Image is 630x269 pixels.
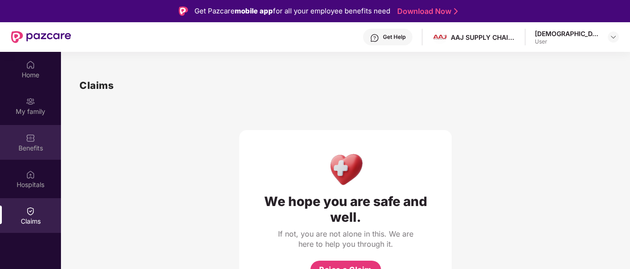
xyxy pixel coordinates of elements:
[276,229,415,249] div: If not, you are not alone in this. We are here to help you through it.
[326,149,366,189] img: Health Care
[610,33,617,41] img: svg+xml;base64,PHN2ZyBpZD0iRHJvcGRvd24tMzJ4MzIiIHhtbG5zPSJodHRwOi8vd3d3LnczLm9yZy8yMDAwL3N2ZyIgd2...
[26,60,35,69] img: svg+xml;base64,PHN2ZyBpZD0iSG9tZSIgeG1sbnM9Imh0dHA6Ly93d3cudzMub3JnLzIwMDAvc3ZnIiB3aWR0aD0iMjAiIG...
[11,31,71,43] img: New Pazcare Logo
[26,97,35,106] img: svg+xml;base64,PHN2ZyB3aWR0aD0iMjAiIGhlaWdodD0iMjAiIHZpZXdCb3g9IjAgMCAyMCAyMCIgZmlsbD0ibm9uZSIgeG...
[26,133,35,143] img: svg+xml;base64,PHN2ZyBpZD0iQmVuZWZpdHMiIHhtbG5zPSJodHRwOi8vd3d3LnczLm9yZy8yMDAwL3N2ZyIgd2lkdGg9Ij...
[258,194,433,225] div: We hope you are safe and well.
[535,29,600,38] div: [DEMOGRAPHIC_DATA][PERSON_NAME]
[535,38,600,45] div: User
[26,170,35,179] img: svg+xml;base64,PHN2ZyBpZD0iSG9zcGl0YWxzIiB4bWxucz0iaHR0cDovL3d3dy53My5vcmcvMjAwMC9zdmciIHdpZHRoPS...
[433,31,447,44] img: aaj%20logo%20v11.1%202.0.jpg
[397,6,455,16] a: Download Now
[383,33,406,41] div: Get Help
[235,6,273,15] strong: mobile app
[79,78,114,93] h1: Claims
[26,206,35,216] img: svg+xml;base64,PHN2ZyBpZD0iQ2xhaW0iIHhtbG5zPSJodHRwOi8vd3d3LnczLm9yZy8yMDAwL3N2ZyIgd2lkdGg9IjIwIi...
[451,33,515,42] div: AAJ SUPPLY CHAIN MANAGEMENT PRIVATE LIMITED
[370,33,379,43] img: svg+xml;base64,PHN2ZyBpZD0iSGVscC0zMngzMiIgeG1sbnM9Imh0dHA6Ly93d3cudzMub3JnLzIwMDAvc3ZnIiB3aWR0aD...
[454,6,458,16] img: Stroke
[194,6,390,17] div: Get Pazcare for all your employee benefits need
[179,6,188,16] img: Logo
